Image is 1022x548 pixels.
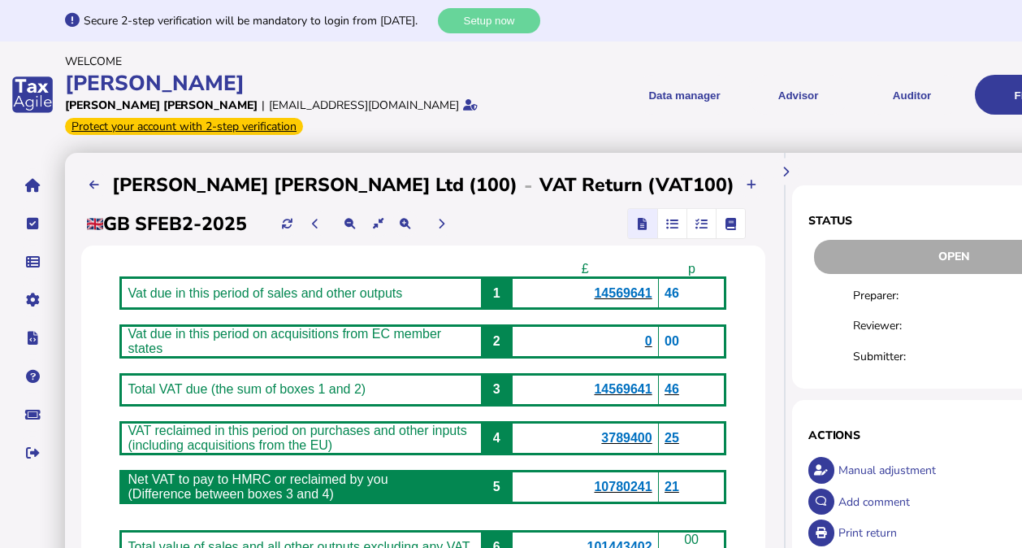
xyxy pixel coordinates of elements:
[628,209,657,238] mat-button-toggle: Return view
[463,99,478,111] i: Email verified
[15,283,50,317] button: Manage settings
[428,211,455,237] button: Next period
[716,209,745,238] mat-button-toggle: Ledger
[601,431,652,445] span: 3789400
[686,209,716,238] mat-button-toggle: Reconcilliation view by tax code
[665,334,679,348] span: 00
[65,118,303,135] div: From Oct 1, 2025, 2-step verification will be required to login. Set it up now...
[772,158,799,185] button: Hide
[747,75,850,115] button: Shows a dropdown of VAT Advisor options
[65,98,258,113] div: [PERSON_NAME] [PERSON_NAME]
[493,382,500,396] span: 3
[128,424,467,452] span: VAT reclaimed in this period on purchases and other inputs (including acquisitions from the EU)
[594,480,652,494] b: 10780241
[81,172,108,198] button: Upload list
[808,489,835,515] button: Make a comment in the activity log.
[853,318,930,333] div: Reviewer:
[65,54,567,69] div: Welcome
[274,211,301,237] button: Refresh data for current period
[15,436,50,470] button: Sign out
[15,207,50,241] button: Tasks
[634,75,736,115] button: Shows a dropdown of Data manager options
[582,262,589,276] span: £
[15,359,50,394] button: Help pages
[657,209,686,238] mat-button-toggle: Reconcilliation view by document
[269,98,459,113] div: [EMAIL_ADDRESS][DOMAIN_NAME]
[128,327,442,355] span: Vat due in this period on acquisitions from EC member states
[87,211,247,237] h2: GB SFEB2-2025
[128,487,334,501] span: (Difference between boxes 3 and 4)
[594,286,652,300] span: 14569641
[302,211,329,237] button: Previous period
[493,286,500,300] span: 1
[493,431,500,445] span: 4
[128,286,403,300] span: Vat due in this period of sales and other outputs
[262,98,265,113] div: |
[738,172,765,198] button: Upload transactions
[665,431,679,445] span: 25
[15,168,50,202] button: Home
[861,75,964,115] button: Auditor
[853,349,930,364] div: Submitter:
[517,172,539,198] div: -
[112,172,517,198] h2: [PERSON_NAME] [PERSON_NAME] Ltd (100)
[688,262,695,276] span: p
[645,334,652,348] span: 0
[665,286,679,300] span: 46
[808,520,835,546] button: Open printable view of return.
[128,382,366,396] span: Total VAT due (the sum of boxes 1 and 2)
[15,321,50,355] button: Developer hub links
[15,245,50,279] button: Data manager
[594,382,652,396] b: 14569641
[665,382,679,396] span: 46
[84,13,434,28] div: Secure 2-step verification will be mandatory to login from [DATE].
[493,334,500,348] span: 2
[853,288,930,303] div: Preparer:
[87,218,103,230] img: gb.png
[365,211,392,237] button: Reset the return view
[665,480,679,494] span: 21
[438,8,540,33] button: Setup now
[128,472,388,486] span: Net VAT to pay to HMRC or reclaimed by you
[493,480,500,494] span: 5
[15,398,50,432] button: Raise a support ticket
[392,211,418,237] button: Make the return view larger
[808,457,835,484] button: Make an adjustment to this return.
[539,172,734,198] h2: VAT Return (VAT100)
[65,69,567,98] div: [PERSON_NAME]
[684,533,699,546] span: 00
[337,211,364,237] button: Make the return view smaller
